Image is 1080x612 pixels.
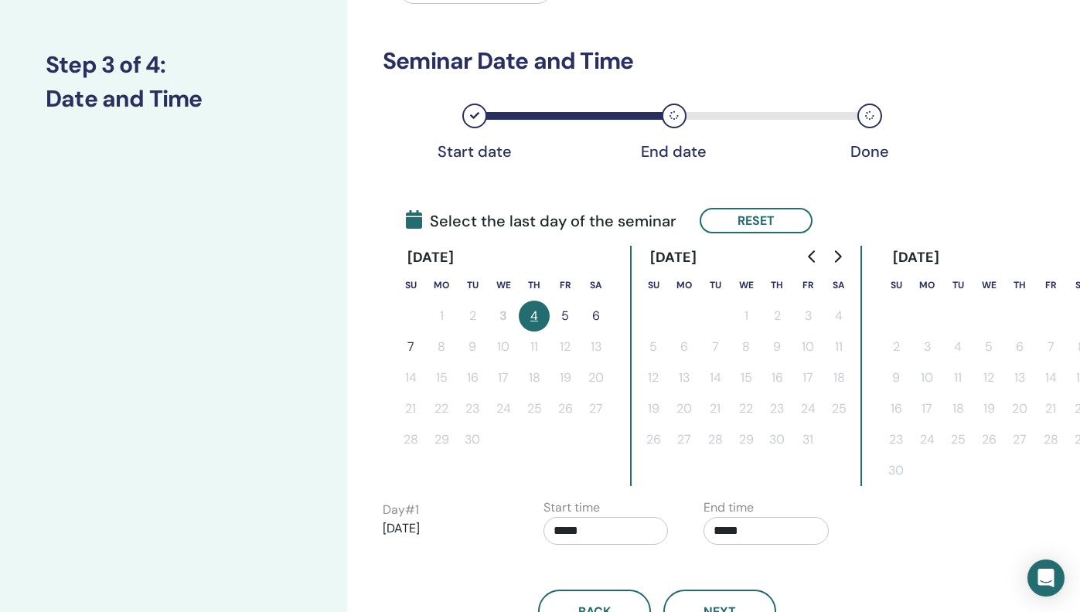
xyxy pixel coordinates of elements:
button: 12 [638,362,669,393]
button: 14 [700,362,731,393]
button: 6 [581,301,612,331]
button: 15 [731,362,761,393]
th: Friday [1035,270,1066,301]
h3: Seminar Date and Time [383,47,931,75]
button: 20 [669,393,700,424]
button: 3 [792,301,823,331]
button: 14 [1035,362,1066,393]
label: Day # 1 [383,501,419,519]
button: 19 [638,393,669,424]
span: Select the last day of the seminar [406,209,676,233]
button: 19 [973,393,1004,424]
button: 9 [457,331,488,362]
button: 17 [488,362,519,393]
button: 6 [669,331,700,362]
button: 10 [488,331,519,362]
button: 29 [426,424,457,455]
button: 22 [426,393,457,424]
button: 10 [911,362,942,393]
button: 29 [731,424,761,455]
th: Wednesday [731,270,761,301]
th: Wednesday [488,270,519,301]
button: Go to previous month [800,241,825,272]
th: Tuesday [457,270,488,301]
button: 30 [881,455,911,486]
button: 5 [973,331,1004,362]
div: Start date [436,142,513,161]
th: Thursday [519,270,550,301]
button: 6 [1004,331,1035,362]
button: 26 [550,393,581,424]
button: 28 [1035,424,1066,455]
div: Open Intercom Messenger [1027,559,1065,597]
button: 15 [426,362,457,393]
button: 5 [550,301,581,331]
button: 30 [761,424,792,455]
div: [DATE] [395,246,467,270]
button: 4 [942,331,973,362]
button: 20 [581,362,612,393]
th: Sunday [881,270,911,301]
div: Done [831,142,908,161]
button: 1 [426,301,457,331]
button: 4 [519,301,550,331]
p: [DATE] [383,519,508,538]
th: Monday [426,270,457,301]
button: Reset [700,208,813,233]
button: 11 [519,331,550,362]
button: 18 [519,362,550,393]
button: 11 [942,362,973,393]
th: Friday [550,270,581,301]
button: 25 [519,393,550,424]
label: End time [704,498,754,517]
button: 16 [881,393,911,424]
th: Thursday [761,270,792,301]
th: Monday [669,270,700,301]
button: 28 [395,424,426,455]
th: Tuesday [700,270,731,301]
button: 23 [881,424,911,455]
button: Go to next month [825,241,850,272]
button: 3 [488,301,519,331]
th: Sunday [638,270,669,301]
button: 19 [550,362,581,393]
button: 22 [731,393,761,424]
button: 2 [457,301,488,331]
button: 27 [1004,424,1035,455]
button: 17 [792,362,823,393]
th: Saturday [823,270,854,301]
button: 25 [823,393,854,424]
button: 18 [942,393,973,424]
th: Sunday [395,270,426,301]
th: Tuesday [942,270,973,301]
th: Thursday [1004,270,1035,301]
button: 11 [823,331,854,362]
button: 2 [881,331,911,362]
button: 25 [942,424,973,455]
button: 12 [973,362,1004,393]
button: 9 [881,362,911,393]
button: 8 [426,331,457,362]
div: [DATE] [881,246,952,270]
button: 21 [1035,393,1066,424]
button: 5 [638,331,669,362]
button: 14 [395,362,426,393]
button: 13 [581,331,612,362]
button: 1 [731,301,761,331]
button: 13 [669,362,700,393]
button: 30 [457,424,488,455]
button: 9 [761,331,792,362]
button: 7 [395,331,426,362]
label: Start time [543,498,600,517]
button: 21 [395,393,426,424]
button: 18 [823,362,854,393]
button: 26 [638,424,669,455]
button: 10 [792,331,823,362]
button: 7 [1035,331,1066,362]
button: 2 [761,301,792,331]
button: 13 [1004,362,1035,393]
button: 7 [700,331,731,362]
button: 3 [911,331,942,362]
button: 24 [792,393,823,424]
button: 27 [669,424,700,455]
